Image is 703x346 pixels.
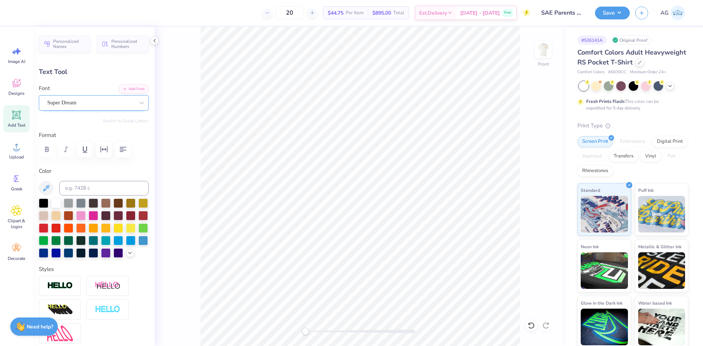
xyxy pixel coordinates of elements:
span: Metallic & Glitter Ink [638,243,681,250]
span: Neon Ink [581,243,599,250]
span: Personalized Names [53,39,86,49]
div: Print Type [577,122,688,130]
span: Free [504,10,511,15]
div: Foil [663,151,680,162]
img: Metallic & Glitter Ink [638,252,685,289]
strong: Need help? [27,323,53,330]
span: Image AI [8,59,25,64]
span: Upload [9,154,24,160]
label: Color [39,167,149,175]
span: Standard [581,186,600,194]
span: Clipart & logos [4,218,29,230]
button: Add Font [119,84,149,94]
span: # 6030CC [608,69,626,75]
span: Decorate [8,256,25,261]
img: Negative Space [95,305,120,314]
span: Per Item [346,9,364,17]
span: Glow in the Dark Ink [581,299,622,307]
span: Est. Delivery [419,9,447,17]
div: Front [538,61,549,67]
img: Front [536,42,551,57]
div: Transfers [609,151,638,162]
div: This color can be expedited for 5 day delivery. [586,98,676,111]
label: Format [39,131,149,139]
a: AG [657,5,688,20]
img: Stroke [47,282,73,290]
input: Untitled Design [536,5,589,20]
span: Personalized Numbers [111,39,144,49]
span: Puff Ink [638,186,654,194]
span: Comfort Colors [577,69,605,75]
span: $895.00 [372,9,391,17]
span: Minimum Order: 24 + [630,69,666,75]
button: Personalized Names [39,36,90,52]
button: Switch to Greek Letters [103,118,149,124]
span: $44.75 [328,9,343,17]
img: Free Distort [47,325,73,341]
img: Aljosh Eyron Garcia [670,5,685,20]
div: Text Tool [39,67,149,77]
input: e.g. 7428 c [59,181,149,196]
label: Font [39,84,50,93]
div: Vinyl [640,151,661,162]
img: Glow in the Dark Ink [581,309,628,345]
span: Greek [11,186,22,192]
span: Add Text [8,122,25,128]
label: Styles [39,265,54,274]
img: Shadow [95,281,120,290]
div: Digital Print [652,136,688,147]
img: Standard [581,196,628,232]
button: Personalized Numbers [97,36,149,52]
div: Applique [577,151,607,162]
input: – – [275,6,304,19]
img: Puff Ink [638,196,685,232]
img: Neon Ink [581,252,628,289]
img: Water based Ink [638,309,685,345]
span: Water based Ink [638,299,672,307]
strong: Fresh Prints Flash: [586,98,625,104]
div: Rhinestones [577,165,613,176]
div: Screen Print [577,136,613,147]
img: 3D Illusion [47,304,73,316]
div: Accessibility label [302,328,309,335]
span: Total [393,9,404,17]
div: Embroidery [615,136,650,147]
span: [DATE] - [DATE] [460,9,500,17]
span: Designs [8,90,25,96]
